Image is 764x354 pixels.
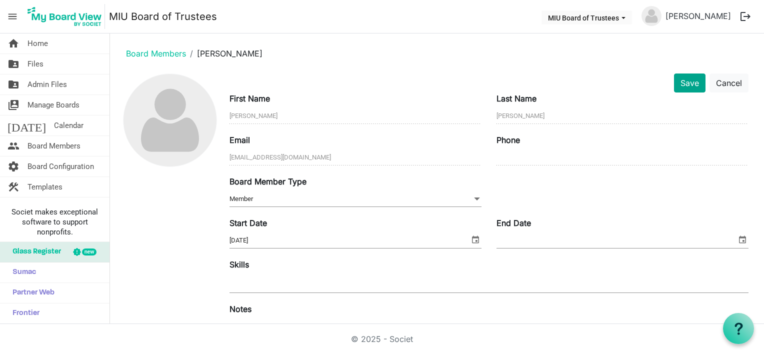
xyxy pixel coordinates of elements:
a: Board Members [126,48,186,58]
a: MIU Board of Trustees [109,6,217,26]
span: home [7,33,19,53]
span: select [469,233,481,246]
span: Sumac [7,262,36,282]
div: new [82,248,96,255]
span: Board Members [27,136,80,156]
label: End Date [496,217,531,229]
label: Skills [229,258,249,270]
label: Notes [229,303,251,315]
label: Board Member Type [229,175,306,187]
label: Email [229,134,250,146]
span: Home [27,33,48,53]
li: [PERSON_NAME] [186,47,262,59]
span: Templates [27,177,62,197]
span: people [7,136,19,156]
span: folder_shared [7,74,19,94]
label: Start Date [229,217,267,229]
span: Societ makes exceptional software to support nonprofits. [4,207,105,237]
span: Files [27,54,43,74]
span: [DATE] [7,115,46,135]
button: Cancel [709,73,748,92]
span: select [736,233,748,246]
span: Manage Boards [27,95,79,115]
button: MIU Board of Trustees dropdownbutton [541,10,632,24]
label: Phone [496,134,520,146]
span: folder_shared [7,54,19,74]
span: settings [7,156,19,176]
label: First Name [229,92,270,104]
label: Last Name [496,92,536,104]
button: Save [674,73,705,92]
span: Frontier [7,303,39,323]
span: Board Configuration [27,156,94,176]
a: My Board View Logo [24,4,109,29]
span: Partner Web [7,283,54,303]
span: menu [3,7,22,26]
a: © 2025 - Societ [351,334,413,344]
img: no-profile-picture.svg [123,74,216,166]
span: Admin Files [27,74,67,94]
span: Calendar [54,115,83,135]
img: My Board View Logo [24,4,105,29]
img: no-profile-picture.svg [641,6,661,26]
span: Glass Register [7,242,61,262]
a: [PERSON_NAME] [661,6,735,26]
button: logout [735,6,756,27]
span: switch_account [7,95,19,115]
span: construction [7,177,19,197]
